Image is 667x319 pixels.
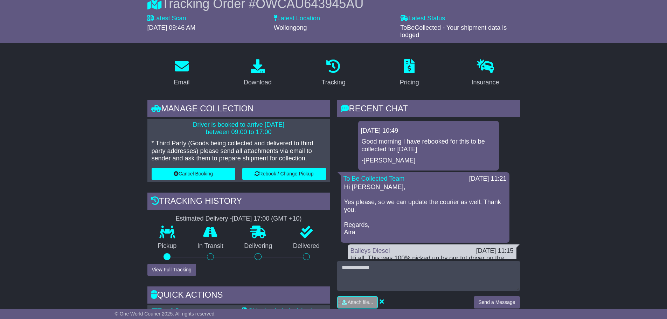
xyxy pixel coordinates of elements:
label: Latest Scan [147,15,186,22]
div: Pricing [400,78,419,87]
div: Tracking history [147,193,330,211]
span: Wollongong [274,24,307,31]
div: [DATE] 11:21 [469,175,507,183]
a: Email [169,57,194,90]
a: Pricing [395,57,424,90]
label: Latest Status [400,15,445,22]
a: Baileys Diesel [350,247,390,254]
p: Driver is booked to arrive [DATE] between 09:00 to 17:00 [152,121,326,136]
a: Tracking [317,57,350,90]
div: Insurance [472,78,499,87]
p: In Transit [187,242,234,250]
button: View Full Tracking [147,264,196,276]
div: RECENT CHAT [337,100,520,119]
div: [DATE] 11:15 [476,247,514,255]
a: Shipping Label - A4 printer [242,307,323,314]
div: [DATE] 10:49 [361,127,496,135]
div: Tracking [321,78,345,87]
p: Delivering [234,242,283,250]
div: Manage collection [147,100,330,119]
div: Email [174,78,189,87]
a: To Be Collected Team [343,175,405,182]
a: Download [239,57,276,90]
div: Download [244,78,272,87]
a: Insurance [467,57,504,90]
label: Latest Location [274,15,320,22]
p: * Third Party (Goods being collected and delivered to third party addresses) please send all atta... [152,140,326,162]
button: Cancel Booking [152,168,235,180]
p: Delivered [283,242,330,250]
span: [DATE] 09:46 AM [147,24,196,31]
a: Email Documents [152,307,207,314]
span: ToBeCollected - Your shipment data is lodged [400,24,507,39]
div: [DATE] 17:00 (GMT +10) [232,215,302,223]
div: Quick Actions [147,286,330,305]
p: Good morning I have rebooked for this to be collected for [DATE] [362,138,495,153]
div: Estimated Delivery - [147,215,330,223]
button: Rebook / Change Pickup [242,168,326,180]
button: Send a Message [474,296,520,308]
span: © One World Courier 2025. All rights reserved. [115,311,216,317]
div: Hi all, This was 100% picked up by our tnt driver on the [DATE] around 2pm. The con-notes attache... [350,255,514,292]
p: -[PERSON_NAME] [362,157,495,165]
p: Pickup [147,242,187,250]
p: Hi [PERSON_NAME], Yes please, so we can update the courier as well. Thank you. Regards, Aira [344,183,506,236]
